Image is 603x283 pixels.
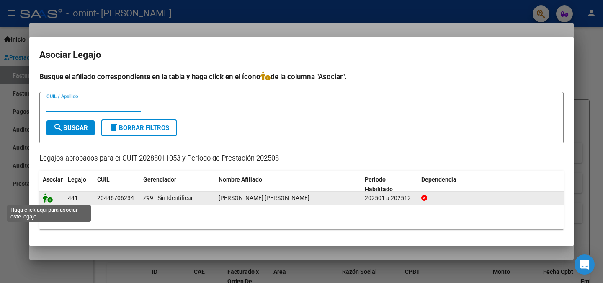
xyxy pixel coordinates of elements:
span: Periodo Habilitado [365,176,393,192]
datatable-header-cell: CUIL [94,171,140,198]
datatable-header-cell: Legajo [64,171,94,198]
span: Dependencia [421,176,456,183]
h2: Asociar Legajo [39,47,564,63]
span: Legajo [68,176,86,183]
span: Z99 - Sin Identificar [143,195,193,201]
span: CUIL [97,176,110,183]
mat-icon: search [53,122,63,132]
button: Borrar Filtros [101,119,177,136]
datatable-header-cell: Gerenciador [140,171,215,198]
button: Buscar [46,120,95,135]
mat-icon: delete [109,122,119,132]
datatable-header-cell: Periodo Habilitado [361,171,418,198]
div: 1 registros [39,208,564,229]
div: 202501 a 202512 [365,193,415,203]
span: Borrar Filtros [109,124,169,132]
datatable-header-cell: Dependencia [418,171,564,198]
span: Gerenciador [143,176,176,183]
p: Legajos aprobados para el CUIT 20288011053 y Período de Prestación 202508 [39,153,564,164]
span: OBIÑA MALDONADO NICOLAS NORBERTO [219,195,309,201]
span: Nombre Afiliado [219,176,262,183]
datatable-header-cell: Asociar [39,171,64,198]
span: 441 [68,195,78,201]
div: 20446706234 [97,193,134,203]
h4: Busque el afiliado correspondiente en la tabla y haga click en el ícono de la columna "Asociar". [39,71,564,82]
span: Buscar [53,124,88,132]
span: Asociar [43,176,63,183]
datatable-header-cell: Nombre Afiliado [215,171,361,198]
div: Open Intercom Messenger [575,254,595,275]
